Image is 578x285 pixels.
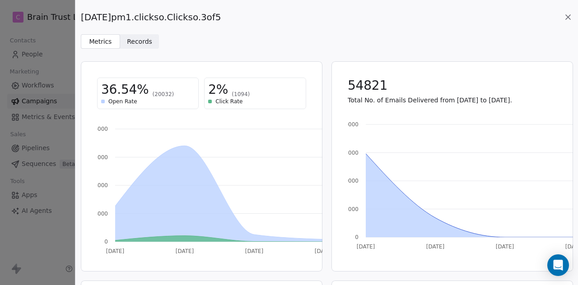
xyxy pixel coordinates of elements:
[91,154,108,161] tspan: 12000
[315,248,333,254] tspan: [DATE]
[101,82,149,98] span: 36.54%
[426,244,444,250] tspan: [DATE]
[232,91,250,98] span: (1094)
[81,11,221,23] span: [DATE]pm1.clickso.Clickso.3of5
[356,244,375,250] tspan: [DATE]
[94,182,108,188] tspan: 8000
[106,248,125,254] tspan: [DATE]
[341,121,358,128] tspan: 60000
[94,211,108,217] tspan: 4000
[547,254,569,276] div: Open Intercom Messenger
[355,234,359,240] tspan: 0
[348,96,557,105] p: Total No. of Emails Delivered from [DATE] to [DATE].
[341,206,358,212] tspan: 15000
[104,239,108,245] tspan: 0
[91,126,108,132] tspan: 16000
[245,248,264,254] tspan: [DATE]
[341,178,358,184] tspan: 30000
[348,78,387,94] span: 54821
[127,37,152,46] span: Records
[108,98,137,105] span: Open Rate
[208,82,228,98] span: 2%
[495,244,514,250] tspan: [DATE]
[176,248,194,254] tspan: [DATE]
[215,98,242,105] span: Click Rate
[341,150,358,156] tspan: 45000
[153,91,174,98] span: (20032)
